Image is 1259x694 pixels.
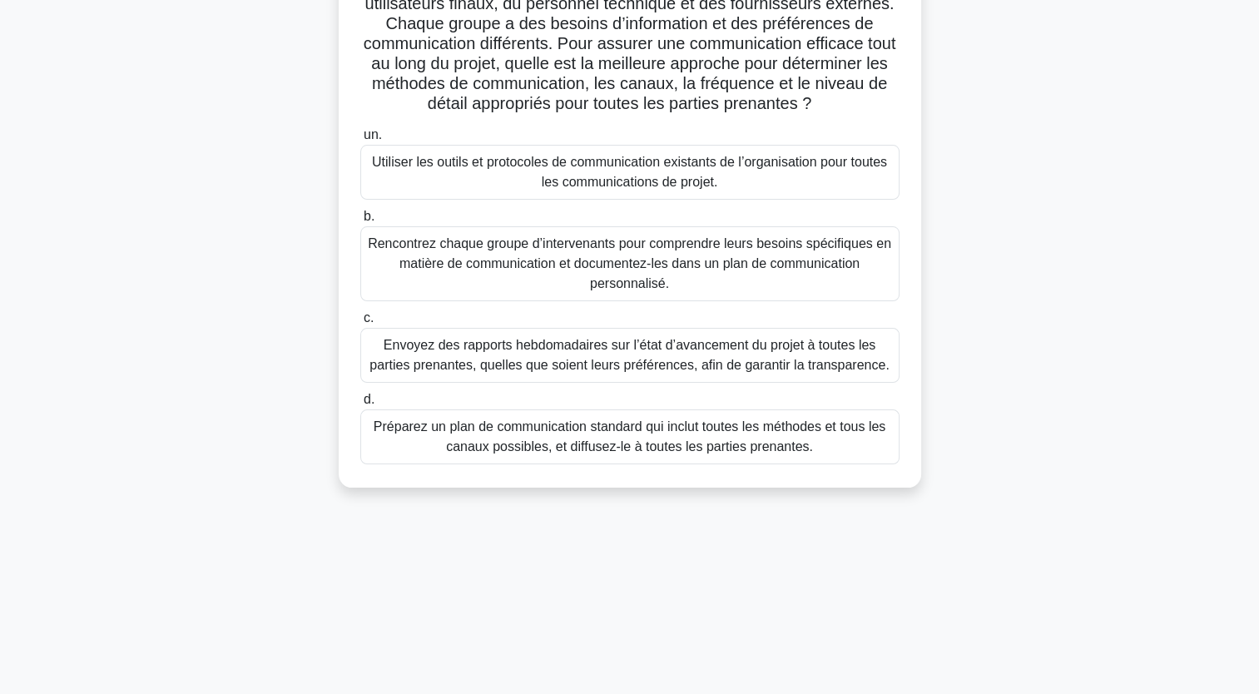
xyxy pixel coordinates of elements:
[364,392,374,406] span: d.
[364,127,382,141] span: un.
[360,328,900,383] div: Envoyez des rapports hebdomadaires sur l’état d’avancement du projet à toutes les parties prenant...
[364,209,374,223] span: b.
[364,310,374,325] span: c.
[360,409,900,464] div: Préparez un plan de communication standard qui inclut toutes les méthodes et tous les canaux poss...
[360,145,900,200] div: Utiliser les outils et protocoles de communication existants de l’organisation pour toutes les co...
[360,226,900,301] div: Rencontrez chaque groupe d’intervenants pour comprendre leurs besoins spécifiques en matière de c...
